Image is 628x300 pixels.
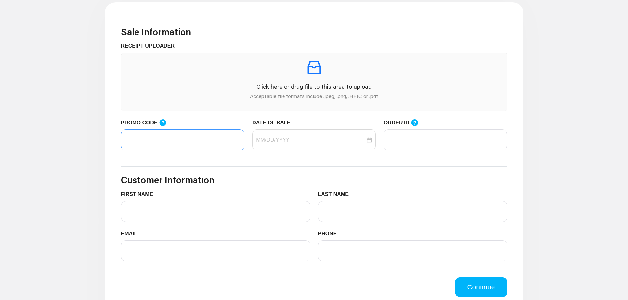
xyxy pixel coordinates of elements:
[121,26,507,38] h3: Sale Information
[121,201,310,222] input: FIRST NAME
[318,201,507,222] input: LAST NAME
[121,42,180,50] label: RECEIPT UPLOADER
[121,230,142,238] label: EMAIL
[252,119,295,127] label: DATE OF SALE
[121,175,507,186] h3: Customer Information
[318,230,342,238] label: PHONE
[121,190,158,198] label: FIRST NAME
[121,240,310,261] input: EMAIL
[305,58,323,77] span: inbox
[121,119,173,127] label: PROMO CODE
[127,92,502,100] p: Acceptable file formats include .jpeg, .png, .HEIC or .pdf
[455,277,507,297] button: Continue
[384,119,425,127] label: ORDER ID
[127,82,502,91] p: Click here or drag file to this area to upload
[318,190,354,198] label: LAST NAME
[256,136,365,144] input: DATE OF SALE
[318,240,507,261] input: PHONE
[121,53,507,111] span: inboxClick here or drag file to this area to uploadAcceptable file formats include .jpeg, .png, ....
